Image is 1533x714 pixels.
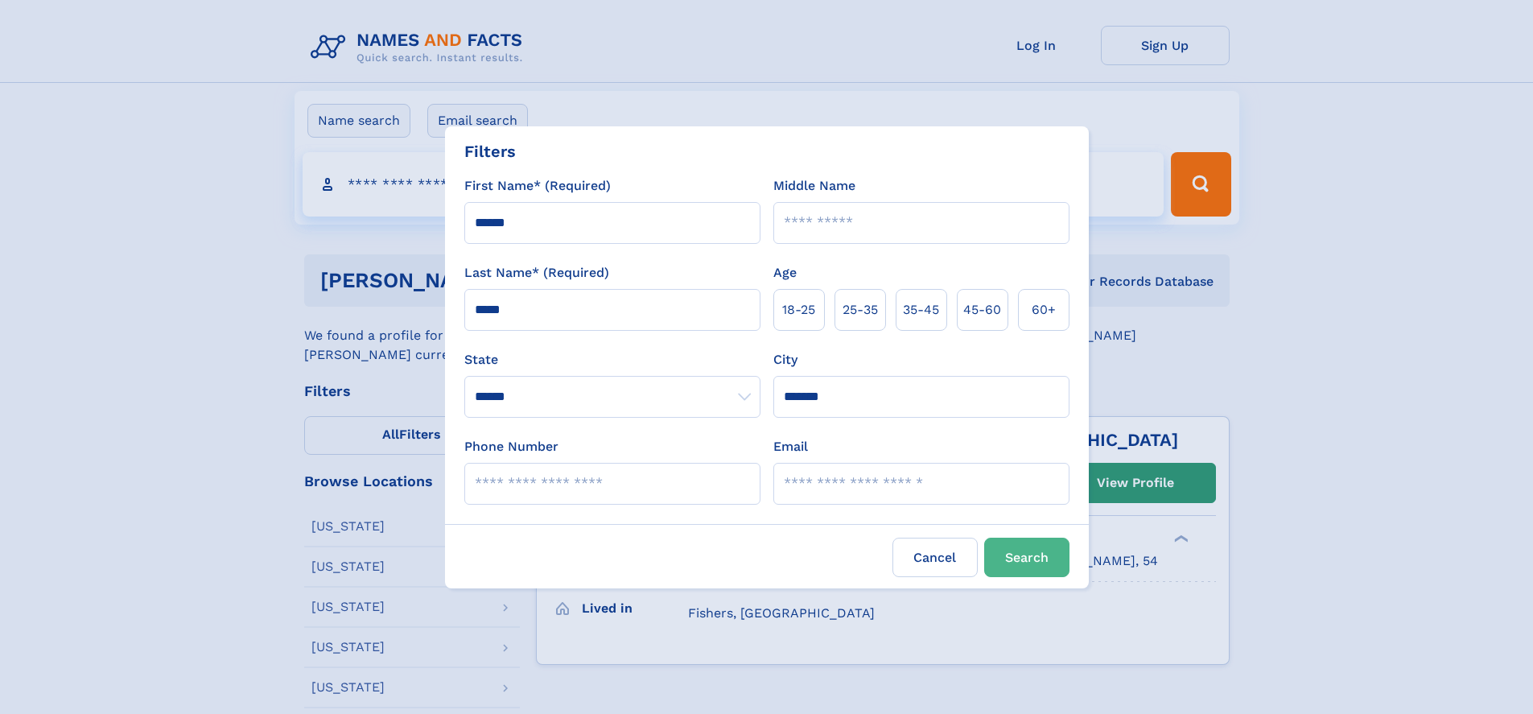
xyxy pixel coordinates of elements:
div: Filters [464,139,516,163]
label: Age [773,263,797,283]
label: Last Name* (Required) [464,263,609,283]
label: Cancel [892,538,978,577]
span: 60+ [1032,300,1056,320]
label: First Name* (Required) [464,176,611,196]
label: Phone Number [464,437,558,456]
span: 25‑35 [843,300,878,320]
span: 45‑60 [963,300,1001,320]
label: City [773,350,797,369]
label: State [464,350,760,369]
button: Search [984,538,1069,577]
span: 18‑25 [782,300,815,320]
label: Middle Name [773,176,855,196]
span: 35‑45 [903,300,939,320]
label: Email [773,437,808,456]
